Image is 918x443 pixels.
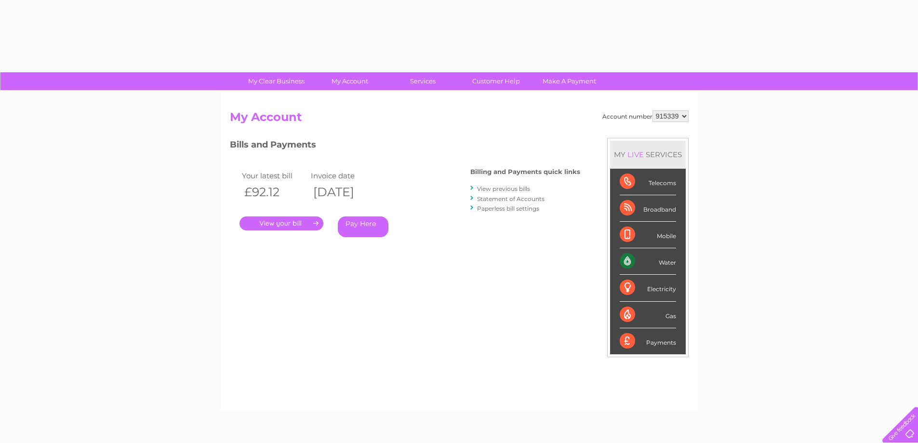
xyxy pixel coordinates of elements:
a: View previous bills [477,185,530,192]
div: LIVE [625,150,646,159]
a: Pay Here [338,216,388,237]
div: Broadband [620,195,676,222]
div: Payments [620,328,676,354]
td: Invoice date [308,169,378,182]
div: Account number [602,110,689,122]
div: Water [620,248,676,275]
a: Make A Payment [530,72,609,90]
div: Electricity [620,275,676,301]
h4: Billing and Payments quick links [470,168,580,175]
a: My Clear Business [237,72,316,90]
div: Mobile [620,222,676,248]
a: Services [383,72,463,90]
h3: Bills and Payments [230,138,580,155]
td: Your latest bill [239,169,309,182]
a: My Account [310,72,389,90]
div: Gas [620,302,676,328]
a: Paperless bill settings [477,205,539,212]
a: Statement of Accounts [477,195,545,202]
th: £92.12 [239,182,309,202]
a: Customer Help [456,72,536,90]
div: Telecoms [620,169,676,195]
th: [DATE] [308,182,378,202]
div: MY SERVICES [610,141,686,168]
a: . [239,216,323,230]
h2: My Account [230,110,689,129]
